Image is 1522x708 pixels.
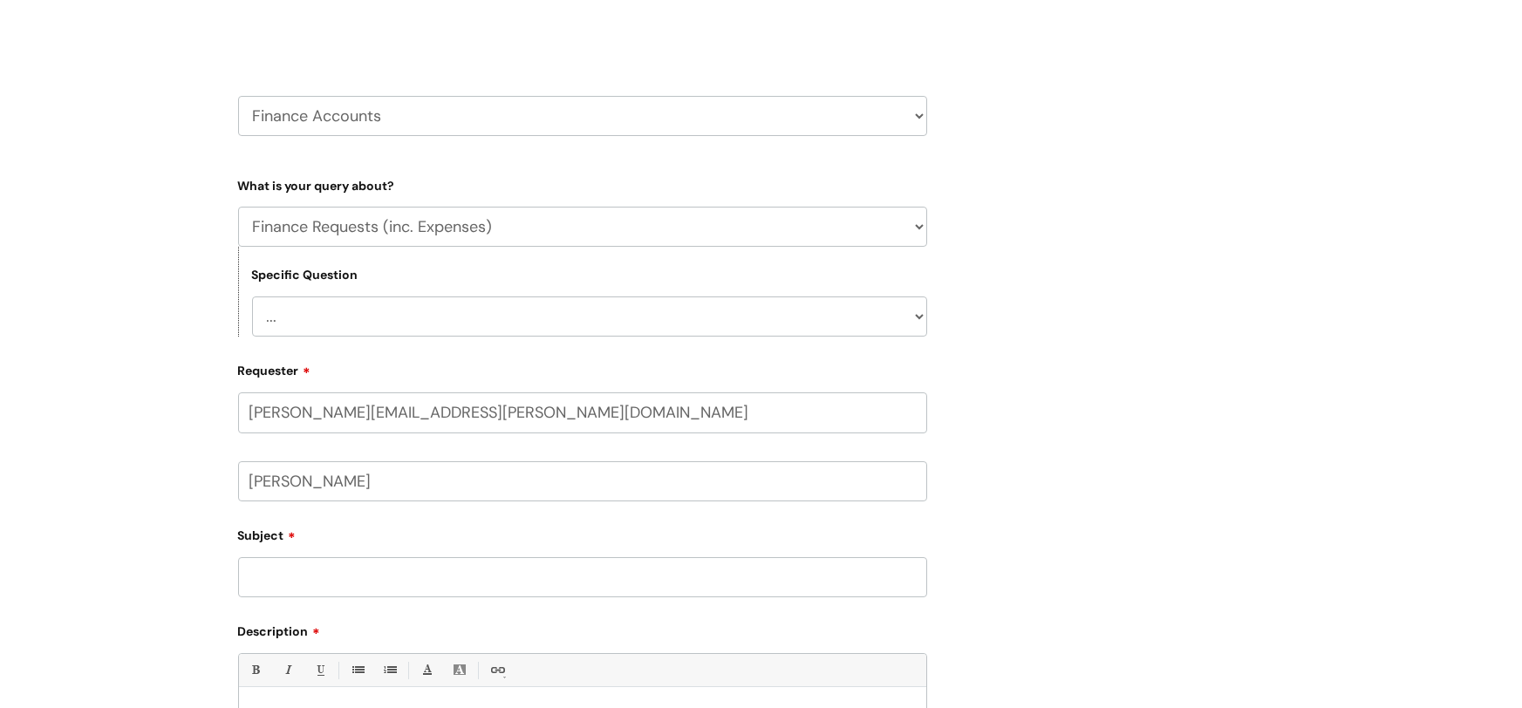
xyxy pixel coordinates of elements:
a: Italic (Ctrl-I) [276,659,298,681]
label: Requester [238,357,927,378]
label: Description [238,618,927,639]
a: Font Color [416,659,438,681]
input: Your Name [238,461,927,501]
a: • Unordered List (Ctrl-Shift-7) [346,659,368,681]
label: Specific Question [252,268,358,283]
a: Link [486,659,508,681]
a: Back Color [448,659,470,681]
h2: Select issue type [238,7,927,39]
input: Email [238,392,927,432]
label: What is your query about? [238,175,927,194]
a: 1. Ordered List (Ctrl-Shift-8) [379,659,400,681]
a: Bold (Ctrl-B) [244,659,266,681]
a: Underline(Ctrl-U) [309,659,331,681]
label: Subject [238,522,927,543]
